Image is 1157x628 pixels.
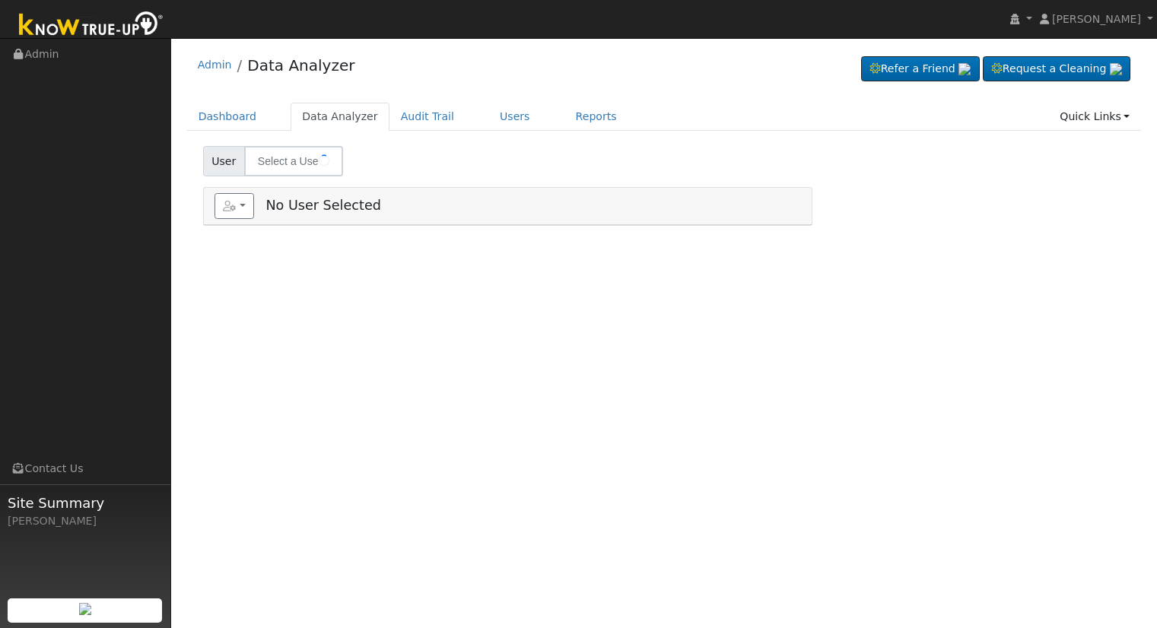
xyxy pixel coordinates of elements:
span: User [203,146,245,176]
a: Refer a Friend [861,56,980,82]
img: retrieve [79,603,91,615]
h5: No User Selected [215,193,801,219]
a: Audit Trail [389,103,466,131]
a: Quick Links [1048,103,1141,131]
a: Data Analyzer [247,56,354,75]
div: [PERSON_NAME] [8,513,163,529]
span: [PERSON_NAME] [1052,13,1141,25]
span: Site Summary [8,493,163,513]
img: retrieve [1110,63,1122,75]
img: Know True-Up [11,8,171,43]
a: Admin [198,59,232,71]
input: Select a User [244,146,343,176]
img: retrieve [958,63,971,75]
a: Data Analyzer [291,103,389,131]
a: Users [488,103,542,131]
a: Reports [564,103,628,131]
a: Request a Cleaning [983,56,1130,82]
a: Dashboard [187,103,269,131]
